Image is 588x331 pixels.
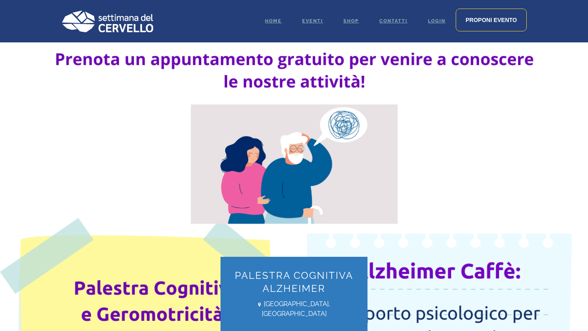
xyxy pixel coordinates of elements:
span: [GEOGRAPHIC_DATA], [GEOGRAPHIC_DATA] [233,299,355,319]
span: Login [428,18,445,24]
span: Eventi [302,18,323,24]
span: Home [265,18,282,24]
span: Contatti [379,18,408,24]
img: Logo [61,10,153,32]
span: Shop [343,18,359,24]
a: Proponi evento [456,9,527,31]
span: Proponi evento [465,17,517,23]
h1: Palestra Cognitiva Alzheimer [233,269,355,295]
